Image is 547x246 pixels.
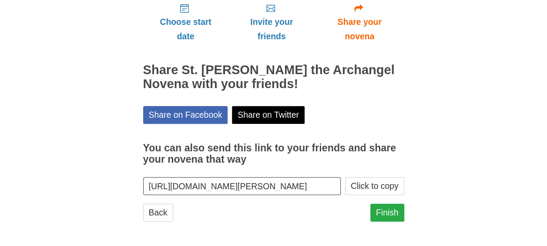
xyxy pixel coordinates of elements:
[143,106,228,124] a: Share on Facebook
[232,106,305,124] a: Share on Twitter
[237,15,306,44] span: Invite your friends
[152,15,220,44] span: Choose start date
[143,143,404,165] h3: You can also send this link to your friends and share your novena that way
[143,204,173,222] a: Back
[345,177,404,195] button: Click to copy
[143,63,404,91] h2: Share St. [PERSON_NAME] the Archangel Novena with your friends!
[370,204,404,222] a: Finish
[324,15,396,44] span: Share your novena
